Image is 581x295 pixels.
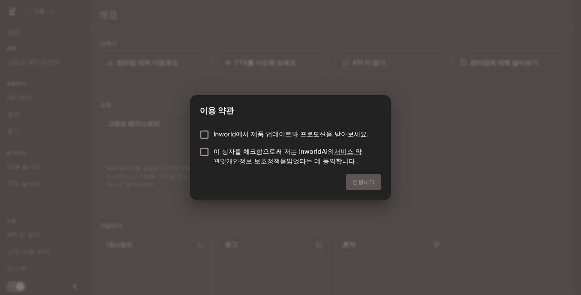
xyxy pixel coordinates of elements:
font: 이 상자를 체크함으로써 저는 InworldAI의 [213,147,334,155]
a: 개인정보 보호정책을 [226,157,286,165]
font: Inworld에서 제품 업데이트와 프로모션을 받아보세요. [213,130,369,138]
font: 및 [220,157,226,165]
font: 이용 약관 [200,106,234,115]
font: 읽었다는 데 동의합니다 . [286,157,359,165]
